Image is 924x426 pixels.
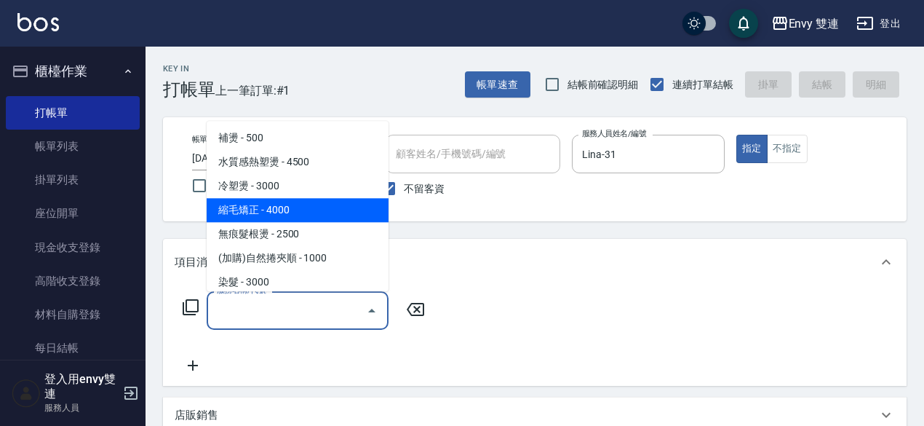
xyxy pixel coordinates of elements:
div: 項目消費 [163,239,907,285]
span: 縮毛矯正 - 4000 [207,198,389,222]
span: 結帳前確認明細 [567,77,639,92]
div: Envy 雙連 [789,15,840,33]
button: 帳單速查 [465,71,530,98]
h5: 登入用envy雙連 [44,372,119,401]
h2: Key In [163,64,215,74]
button: 指定 [736,135,768,163]
span: 染髮 - 3000 [207,270,389,294]
h3: 打帳單 [163,79,215,100]
a: 現金收支登錄 [6,231,140,264]
button: Close [360,299,383,323]
span: 冷塑燙 - 3000 [207,174,389,198]
button: 登出 [851,10,907,37]
a: 座位開單 [6,197,140,230]
span: 補燙 - 500 [207,126,389,150]
p: 項目消費 [175,255,218,270]
button: 不指定 [767,135,808,163]
span: 上一筆訂單:#1 [215,82,290,100]
input: YYYY/MM/DD hh:mm [192,146,313,170]
p: 店販銷售 [175,408,218,423]
a: 材料自購登錄 [6,298,140,331]
span: 不留客資 [404,181,445,197]
a: 每日結帳 [6,331,140,365]
a: 高階收支登錄 [6,264,140,298]
span: 水質感熱塑燙 - 4500 [207,150,389,174]
a: 帳單列表 [6,130,140,163]
button: Envy 雙連 [765,9,845,39]
button: save [729,9,758,38]
p: 服務人員 [44,401,119,414]
a: 打帳單 [6,96,140,130]
span: (加購)自然捲夾順 - 1000 [207,246,389,270]
img: Logo [17,13,59,31]
a: 掛單列表 [6,163,140,197]
label: 帳單日期 [192,134,223,145]
span: 無痕髮根燙 - 2500 [207,222,389,246]
img: Person [12,379,41,408]
label: 服務人員姓名/編號 [582,128,646,139]
button: 櫃檯作業 [6,52,140,90]
span: 連續打單結帳 [672,77,733,92]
